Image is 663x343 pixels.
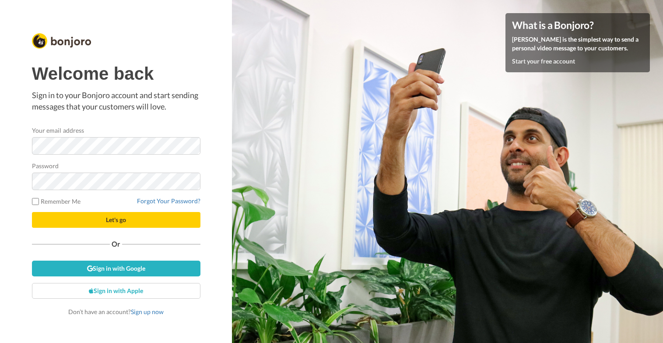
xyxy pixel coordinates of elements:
[106,216,126,223] span: Let's go
[137,197,200,205] a: Forgot Your Password?
[32,261,200,276] a: Sign in with Google
[32,198,39,205] input: Remember Me
[110,241,122,247] span: Or
[32,212,200,228] button: Let's go
[32,197,81,206] label: Remember Me
[32,90,200,112] p: Sign in to your Bonjoro account and start sending messages that your customers will love.
[32,283,200,299] a: Sign in with Apple
[32,126,84,135] label: Your email address
[68,308,164,315] span: Don’t have an account?
[32,161,59,170] label: Password
[512,35,643,53] p: [PERSON_NAME] is the simplest way to send a personal video message to your customers.
[512,57,575,65] a: Start your free account
[131,308,164,315] a: Sign up now
[512,20,643,31] h4: What is a Bonjoro?
[32,64,200,83] h1: Welcome back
